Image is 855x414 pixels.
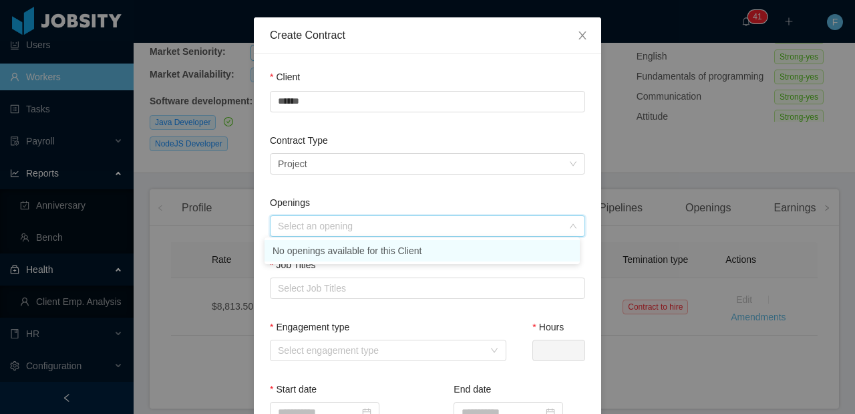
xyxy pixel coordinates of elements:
div: Create Contract [270,28,585,43]
div: Select Job Titles [278,282,571,295]
label: Hours [532,322,564,332]
i: icon: down [490,346,498,356]
input: Hours [533,340,584,360]
div: Project [278,154,307,174]
div: Select engagement type [278,344,484,357]
label: Start date [270,384,317,395]
label: Contract Type [270,135,328,146]
input: Job Titles [274,280,281,296]
div: Select an opening [278,219,562,233]
label: Client [270,72,300,82]
li: No openings available for this Client [265,240,580,262]
label: Job Titles [270,260,316,270]
i: icon: close [577,30,588,41]
label: Engagement type [270,322,349,332]
i: icon: down [569,160,577,169]
label: End date [454,384,491,395]
i: icon: down [569,222,577,231]
button: Close [564,17,601,55]
label: Openings [270,197,310,208]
